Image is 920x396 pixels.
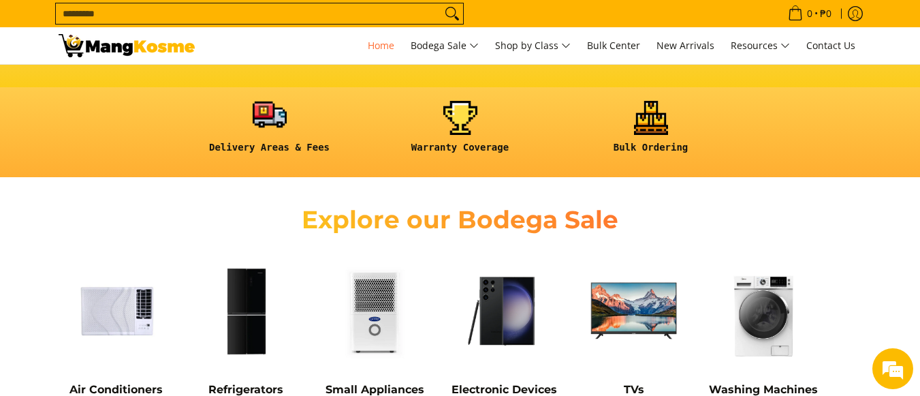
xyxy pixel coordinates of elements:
[562,101,740,164] a: <h6><strong>Bulk Ordering</strong></h6>
[317,253,433,369] img: Small Appliances
[181,101,358,164] a: <h6><strong>Delivery Areas & Fees</strong></h6>
[806,39,855,52] span: Contact Us
[253,97,287,132] img: <h6><strong>Delivery Areas & Fees</strong></h6>
[368,39,394,52] span: Home
[731,37,790,55] span: Resources
[650,27,721,64] a: New Arrivals
[587,39,640,52] span: Bulk Center
[656,39,714,52] span: New Arrivals
[69,383,163,396] a: Air Conditioners
[447,253,562,369] img: Electronic Devices
[709,383,818,396] a: Washing Machines
[411,37,479,55] span: Bodega Sale
[372,101,549,164] a: <h6><strong>Warranty Coverage</strong></h6>
[361,27,401,64] a: Home
[451,383,557,396] a: Electronic Devices
[488,27,577,64] a: Shop by Class
[624,383,644,396] a: TVs
[724,27,797,64] a: Resources
[580,27,647,64] a: Bulk Center
[799,27,862,64] a: Contact Us
[576,253,692,369] img: TVs
[705,253,821,369] img: Washing Machines
[495,37,571,55] span: Shop by Class
[188,253,304,369] img: Refrigerators
[441,3,463,24] button: Search
[59,34,195,57] img: Mang Kosme: Your Home Appliances Warehouse Sale Partner!
[263,204,658,235] h2: Explore our Bodega Sale
[59,253,174,369] img: Air Conditioners
[208,383,283,396] a: Refrigerators
[326,383,424,396] a: Small Appliances
[208,27,862,64] nav: Main Menu
[404,27,486,64] a: Bodega Sale
[818,9,834,18] span: ₱0
[784,6,836,21] span: •
[805,9,814,18] span: 0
